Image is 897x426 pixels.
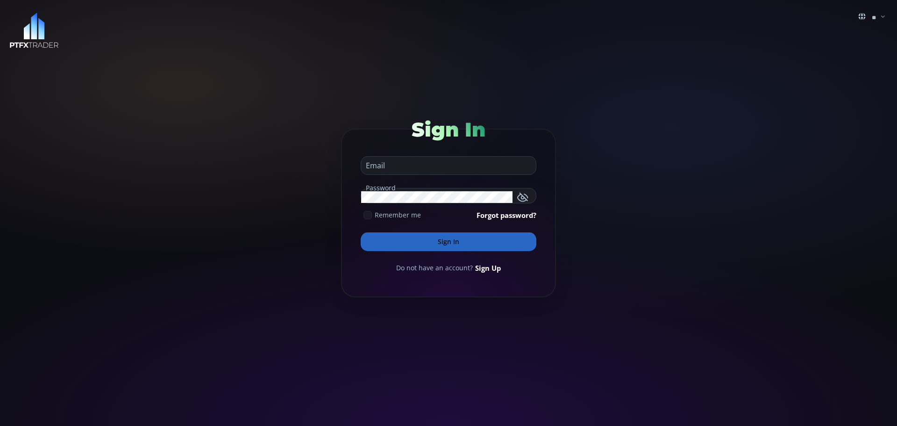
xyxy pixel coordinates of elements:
div: Do not have an account? [361,263,536,273]
a: Sign Up [475,263,501,273]
a: Forgot password? [477,210,536,220]
button: Sign In [361,232,536,251]
span: Remember me [375,210,421,220]
img: LOGO [9,13,59,49]
span: Sign In [412,117,485,142]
